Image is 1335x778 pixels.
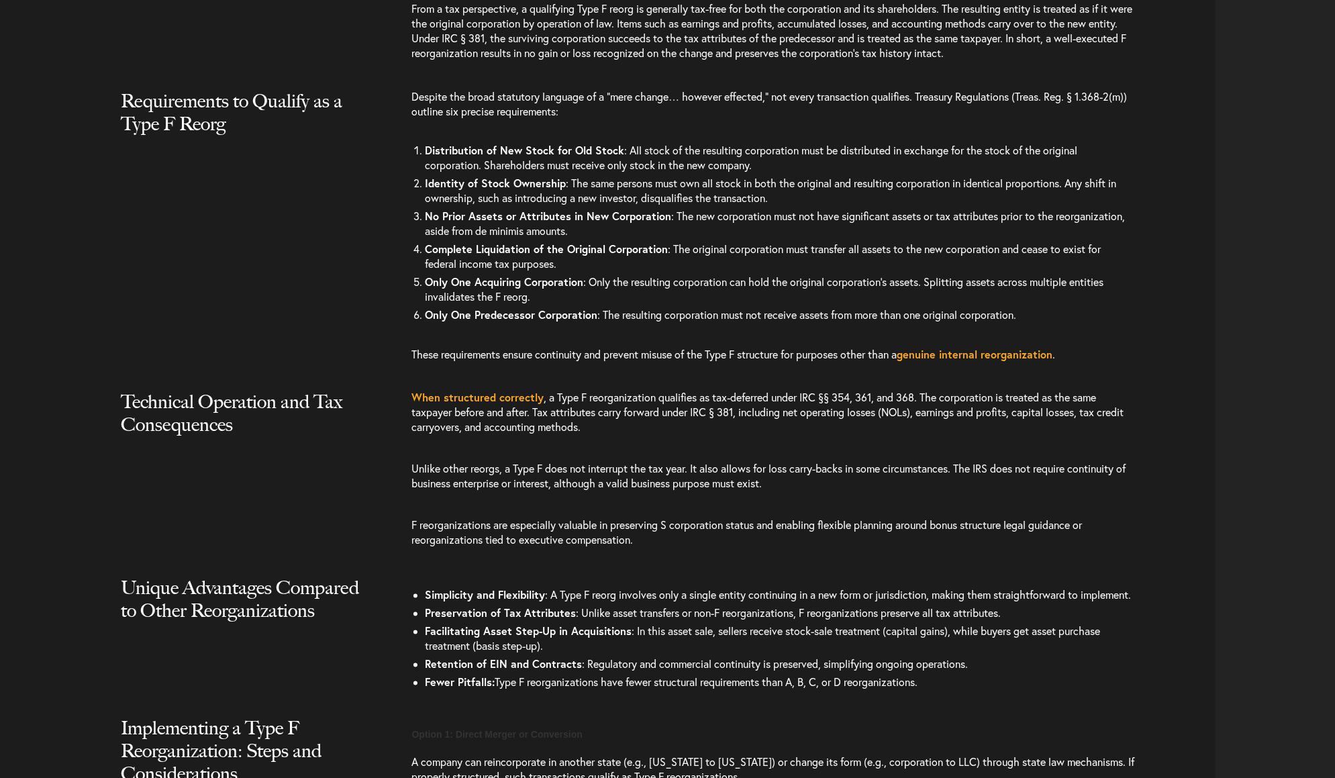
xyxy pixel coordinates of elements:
span: Unlike other reorgs, a Type F does not interrupt the tax year. It also allows for loss carry-back... [412,462,1126,491]
b: Distribution of New Stock for Old Stock [426,143,625,157]
span: These requirements ensure continuity and prevent misuse of the Type F structure for purposes othe... [412,347,1056,361]
strong: Fewer Pitfalls [426,675,493,689]
h2: Technical Operation and Tax Consequences [121,391,374,463]
span: : All stock of the resulting corporation must be distributed in exchange for the stock of the ori... [426,143,1078,172]
span: : Only the resulting corporation can hold the original corporation’s assets. Splitting assets acr... [426,275,1104,303]
b: Only One Predecessor Corporation [426,307,598,322]
span: : In this asset sale, sellers receive stock-sale treatment (capital gains), while buyers get asse... [426,624,1101,653]
span: F reorganizations are especially valuable in preserving S corporation status and enabling flexibl... [412,518,1083,547]
b: Preservation of Tax Attributes [426,606,577,620]
b: Identity of Stock Ownership [426,176,566,190]
span: : Regulatory and commercial continuity is preserved, simplifying ongoing operations. [583,657,969,671]
strong: Option 1: Direct Merger or Conversion [412,730,583,740]
span: : Unlike asset transfers or non-F reorganizations, F reorganizations preserve all tax attributes. [577,606,1001,620]
span: : A Type F reorg involves only a single entity continuing in a new form or jurisdiction, making t... [546,588,1132,602]
span: Type F reorganizations have fewer structural requirements than A, B, C, or D reorganizations. [493,675,918,689]
span: : The new corporation must not have significant assets or tax attributes prior to the reorganizat... [426,209,1126,238]
span: : The same persons must own all stock in both the original and resulting corporation in identical... [426,176,1117,205]
a: When structured correctly [412,391,544,405]
span: : The original corporation must transfer all assets to the new corporation and cease to exist for... [426,242,1101,271]
span: Despite the broad statutory language of a “mere change… however effected,” not every transaction ... [412,89,1128,118]
b: Simplicity and Flexibility [426,588,546,602]
b: Complete Liquidation of the Original Corporation [426,242,669,256]
span: : The resulting corporation must not receive assets from more than one original corporation. [598,307,1017,322]
b: Retention of EIN and Contracts [426,657,583,671]
h2: Unique Advantages Compared to Other Reorganizations [121,577,374,649]
span: , a Type F reorganization qualifies as tax-deferred under IRC §§ 354, 361, and 368. The corporati... [412,391,1124,434]
span: From a tax perspective, a qualifying Type F reorg is generally tax-free for both the corporation ... [412,1,1133,60]
h2: Requirements to Qualify as a Type F Reorg [121,89,374,162]
b: Only One Acquiring Corporation [426,275,584,289]
strong: : [493,675,495,689]
a: genuine internal reorganization [897,347,1053,361]
b: Facilitating Asset Step-Up in Acquisitions [426,624,632,638]
b: No Prior Assets or Attributes in New Corporation [426,209,672,223]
